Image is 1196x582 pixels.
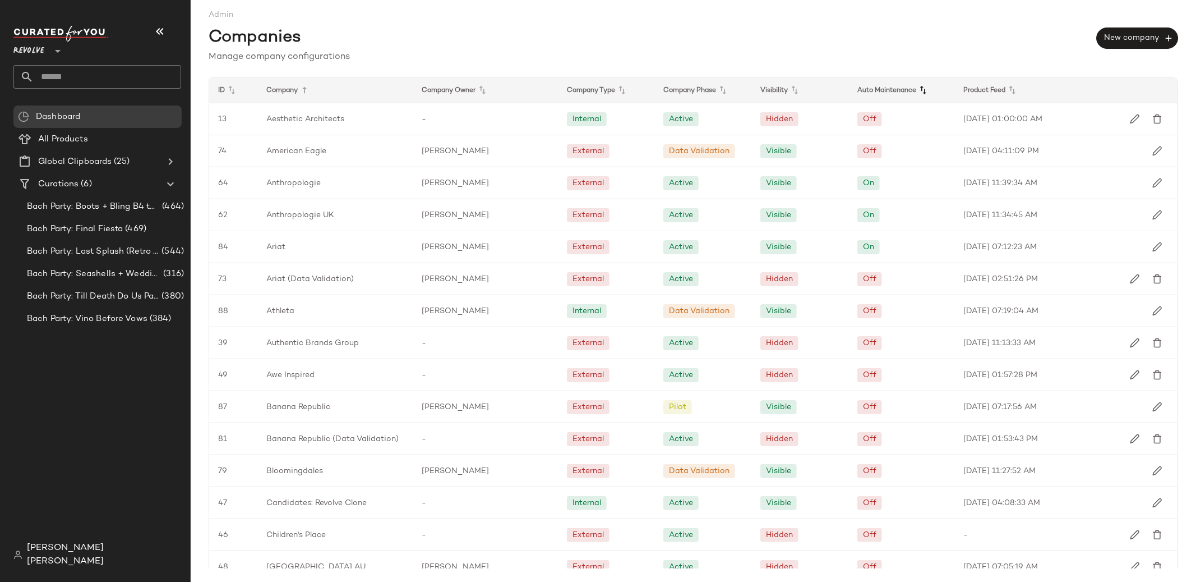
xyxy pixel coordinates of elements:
span: [DATE] 01:00:00 AM [964,113,1043,125]
span: Ariat [266,241,285,253]
div: Manage company configurations [209,51,1178,64]
button: New company [1097,28,1178,49]
span: 81 [218,433,227,445]
div: Visible [766,497,791,509]
span: [DATE] 07:12:23 AM [964,241,1037,253]
div: Pilot [669,401,686,413]
div: External [572,369,604,381]
img: svg%3e [1152,146,1162,156]
div: External [572,273,604,285]
div: Internal [572,305,601,317]
div: Visible [766,465,791,477]
div: Internal [572,113,601,125]
div: Off [863,337,876,349]
span: 84 [218,241,228,253]
div: Internal [572,497,601,509]
div: Active [669,273,693,285]
span: 13 [218,113,227,125]
span: [PERSON_NAME] [422,177,489,189]
div: Hidden [766,273,793,285]
div: Active [669,241,693,253]
span: [DATE] 11:34:45 AM [964,209,1038,221]
div: External [572,177,604,189]
span: Bach Party: Last Splash (Retro [GEOGRAPHIC_DATA]) [27,245,159,258]
img: svg%3e [1152,210,1162,220]
span: (25) [112,155,130,168]
img: svg%3e [1152,306,1162,316]
span: [DATE] 04:08:33 AM [964,497,1041,509]
div: Data Validation [669,145,729,157]
span: - [422,433,426,445]
span: 73 [218,273,227,285]
span: Banana Republic (Data Validation) [266,433,399,445]
span: [DATE] 07:05:19 AM [964,561,1038,573]
span: 49 [218,369,228,381]
span: [DATE] 11:13:33 AM [964,337,1036,349]
span: 79 [218,465,227,477]
span: - [422,529,426,541]
div: Off [863,529,876,541]
div: Visible [766,401,791,413]
img: svg%3e [1152,562,1162,572]
span: [PERSON_NAME] [PERSON_NAME] [27,542,181,569]
span: 74 [218,145,227,157]
span: Children's Place [266,529,326,541]
span: Athleta [266,305,294,317]
span: Bach Party: Final Fiesta [27,223,123,236]
span: - [422,337,426,349]
img: svg%3e [1130,338,1140,348]
span: [DATE] 11:39:34 AM [964,177,1038,189]
span: [PERSON_NAME] [422,241,489,253]
img: svg%3e [1152,402,1162,412]
span: [PERSON_NAME] [422,145,489,157]
div: Active [669,433,693,445]
div: Off [863,273,876,285]
span: [DATE] 11:27:52 AM [964,465,1036,477]
span: Bloomingdales [266,465,323,477]
img: svg%3e [1152,466,1162,476]
img: svg%3e [1130,274,1140,284]
span: (380) [159,290,184,303]
div: Company Owner [413,78,558,103]
div: Active [669,561,693,573]
span: [PERSON_NAME] [422,465,489,477]
img: svg%3e [1152,338,1162,348]
img: svg%3e [1152,530,1162,540]
div: On [863,241,874,253]
span: [PERSON_NAME] [422,561,489,573]
div: Data Validation [669,465,729,477]
div: Active [669,529,693,541]
div: Active [669,337,693,349]
div: Company Phase [654,78,751,103]
span: Candidates: Revolve Clone [266,497,367,509]
div: Off [863,113,876,125]
img: svg%3e [1152,178,1162,188]
span: [PERSON_NAME] [422,401,489,413]
span: 46 [218,529,228,541]
span: New company [1103,33,1171,43]
span: (544) [159,245,184,258]
span: (469) [123,223,146,236]
div: Active [669,177,693,189]
div: External [572,465,604,477]
div: External [572,561,604,573]
div: Active [669,369,693,381]
span: 47 [218,497,227,509]
div: Visible [766,145,791,157]
span: [DATE] 07:17:56 AM [964,401,1037,413]
div: Off [863,497,876,509]
div: Hidden [766,337,793,349]
div: Auto Maintenance [848,78,955,103]
div: ID [209,78,257,103]
div: Off [863,465,876,477]
span: 39 [218,337,228,349]
img: svg%3e [1152,370,1162,380]
div: Visibility [751,78,848,103]
div: Off [863,401,876,413]
span: Revolve [13,38,44,58]
span: Awe Inspired [266,369,315,381]
div: External [572,241,604,253]
div: Visible [766,305,791,317]
span: Anthropologie UK [266,209,334,221]
span: 88 [218,305,228,317]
